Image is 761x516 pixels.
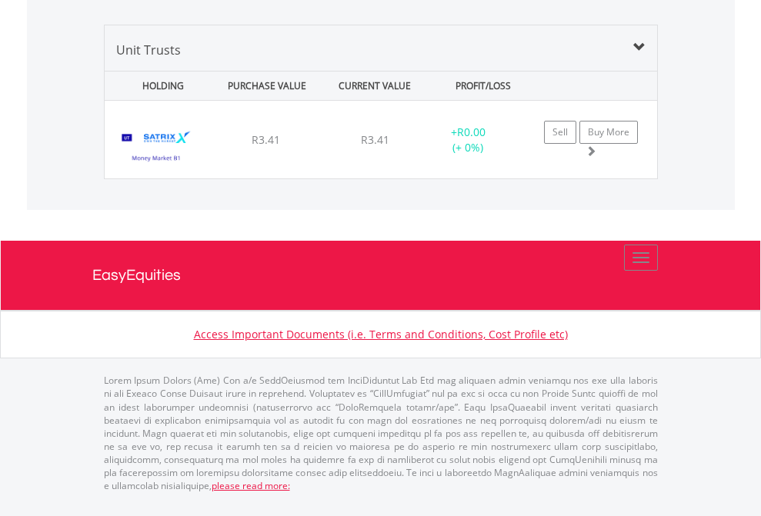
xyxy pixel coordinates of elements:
[457,125,486,139] span: R0.00
[322,72,427,100] div: CURRENT VALUE
[252,132,280,147] span: R3.41
[431,72,536,100] div: PROFIT/LOSS
[106,72,211,100] div: HOLDING
[92,241,669,310] a: EasyEquities
[420,125,516,155] div: + (+ 0%)
[112,120,201,175] img: UT.ZA.STXB1.png
[104,374,658,492] p: Lorem Ipsum Dolors (Ame) Con a/e SeddOeiusmod tem InciDiduntut Lab Etd mag aliquaen admin veniamq...
[194,327,568,341] a: Access Important Documents (i.e. Terms and Conditions, Cost Profile etc)
[215,72,319,100] div: PURCHASE VALUE
[579,121,638,144] a: Buy More
[544,121,576,144] a: Sell
[361,132,389,147] span: R3.41
[116,42,181,58] span: Unit Trusts
[212,479,290,492] a: please read more:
